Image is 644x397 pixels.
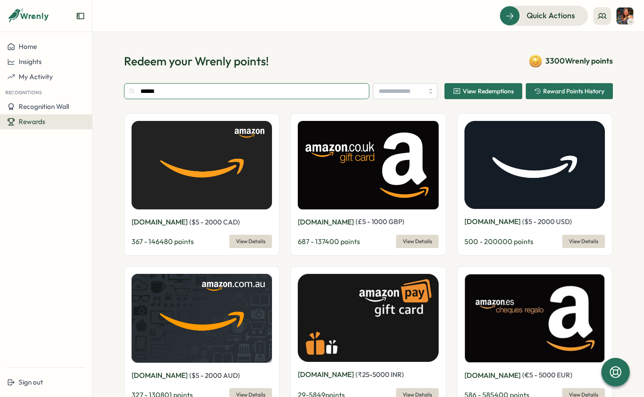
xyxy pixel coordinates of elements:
[132,237,194,246] span: 367 - 146480 points
[464,121,605,209] img: Amazon.com
[298,217,354,228] p: [DOMAIN_NAME]
[19,57,42,66] span: Insights
[444,83,522,99] button: View Redemptions
[522,217,572,226] span: ( $ 5 - 2000 USD )
[19,42,37,51] span: Home
[189,218,240,226] span: ( $ 5 - 2000 CAD )
[527,10,575,21] span: Quick Actions
[616,8,633,24] img: Valentina Nunez
[124,53,269,69] h1: Redeem your Wrenly points!
[298,237,360,246] span: 687 - 137400 points
[500,6,588,25] button: Quick Actions
[543,88,604,94] span: Reward Points History
[463,88,514,94] span: View Redemptions
[298,274,439,362] img: Amazon.in
[19,102,69,111] span: Recognition Wall
[526,83,613,99] button: Reward Points History
[132,370,188,381] p: [DOMAIN_NAME]
[464,274,605,362] img: Amazon.es
[569,235,598,248] span: View Details
[76,12,85,20] button: Expand sidebar
[132,121,272,209] img: Amazon.ca
[562,235,605,248] button: View Details
[356,370,404,379] span: ( ₹ 25 - 5000 INR )
[132,274,272,363] img: Amazon.com.au
[464,237,533,246] span: 500 - 200000 points
[19,72,53,81] span: My Activity
[464,370,520,381] p: [DOMAIN_NAME]
[403,235,432,248] span: View Details
[522,371,572,379] span: ( € 5 - 5000 EUR )
[545,55,613,67] span: 3300 Wrenly points
[298,369,354,380] p: [DOMAIN_NAME]
[464,216,520,227] p: [DOMAIN_NAME]
[132,217,188,228] p: [DOMAIN_NAME]
[236,235,265,248] span: View Details
[19,117,45,126] span: Rewards
[189,371,240,380] span: ( $ 5 - 2000 AUD )
[396,235,439,248] button: View Details
[356,217,404,226] span: ( £ 5 - 1000 GBP )
[298,121,439,209] img: Amazon.co.uk
[229,235,272,248] button: View Details
[19,378,43,386] span: Sign out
